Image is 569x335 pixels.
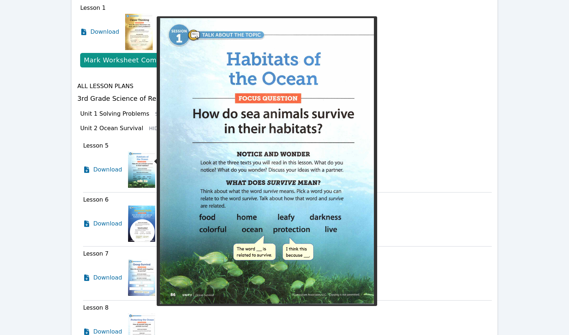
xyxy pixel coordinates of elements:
[84,55,178,65] div: Mark Worksheet Completed
[83,196,108,203] span: Lesson 6
[125,14,153,50] img: Lesson 1
[83,142,108,149] span: Lesson 5
[83,250,108,257] span: Lesson 7
[93,165,122,174] span: Download
[128,152,155,188] img: Lesson 5
[80,124,143,133] h3: Unit 2 Ocean Survival
[90,28,119,36] span: Download
[93,219,122,228] span: Download
[149,125,204,132] button: Hide Resources
[80,4,106,11] span: Lesson 1
[83,206,122,242] a: Download
[128,206,155,242] img: Lesson 6
[80,14,119,50] a: Download
[80,109,149,118] h3: Unit 1 Solving Problems
[128,260,155,296] img: Lesson 7
[80,53,182,67] button: Mark Worksheet Completed
[77,94,492,104] h3: 3rd Grade Science of Reading
[155,110,214,117] button: Show Resources
[83,152,122,188] a: Download
[83,260,122,296] a: Download
[83,304,108,311] span: Lesson 8
[180,95,223,103] button: Hide Topics
[77,82,492,91] h4: All Lesson Plans
[93,273,122,282] span: Download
